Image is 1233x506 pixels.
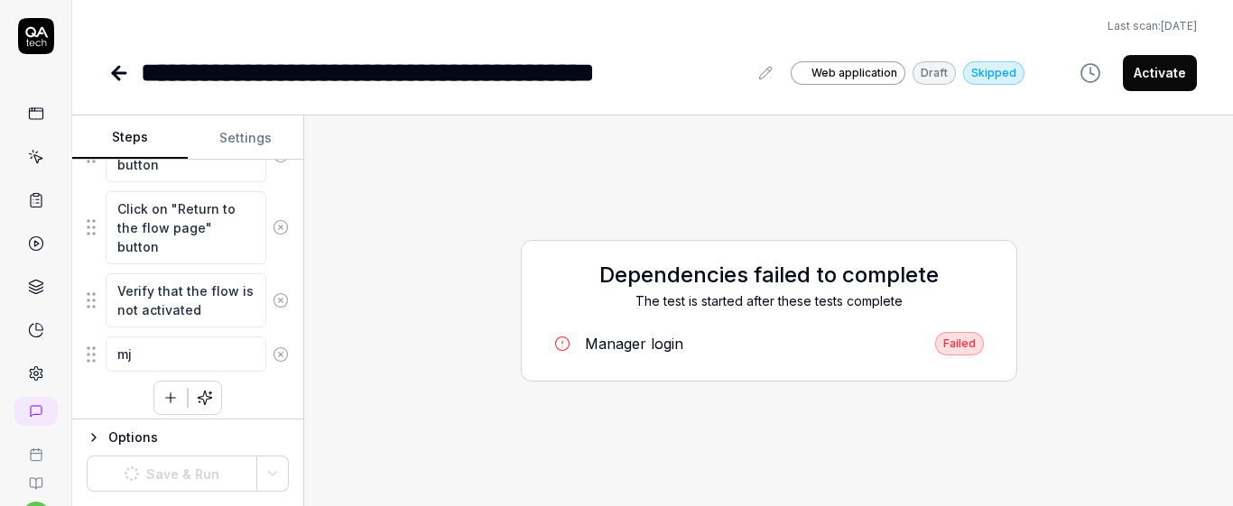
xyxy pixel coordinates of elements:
[266,209,295,245] button: Remove step
[540,291,998,310] div: The test is started after these tests complete
[963,61,1024,85] div: Skipped
[188,116,303,160] button: Settings
[1108,18,1197,34] span: Last scan:
[1069,55,1112,91] button: View version history
[540,325,998,363] a: Manager loginFailed
[266,336,295,373] button: Remove step
[72,116,188,160] button: Steps
[108,427,289,448] div: Options
[87,190,289,265] div: Suggestions
[540,259,998,291] h2: Dependencies failed to complete
[811,65,897,81] span: Web application
[87,455,257,492] button: Save & Run
[87,272,289,328] div: Suggestions
[791,60,905,85] a: Web application
[266,282,295,318] button: Remove step
[7,433,64,462] a: Book a call with us
[87,336,289,373] div: Suggestions
[1161,19,1197,32] time: [DATE]
[935,332,984,355] div: Failed
[1108,18,1197,34] button: Last scan:[DATE]
[14,397,58,426] a: New conversation
[1123,55,1197,91] button: Activate
[913,61,956,85] div: Draft
[87,427,289,448] button: Options
[585,333,683,354] div: Manager login
[7,462,64,491] a: Documentation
